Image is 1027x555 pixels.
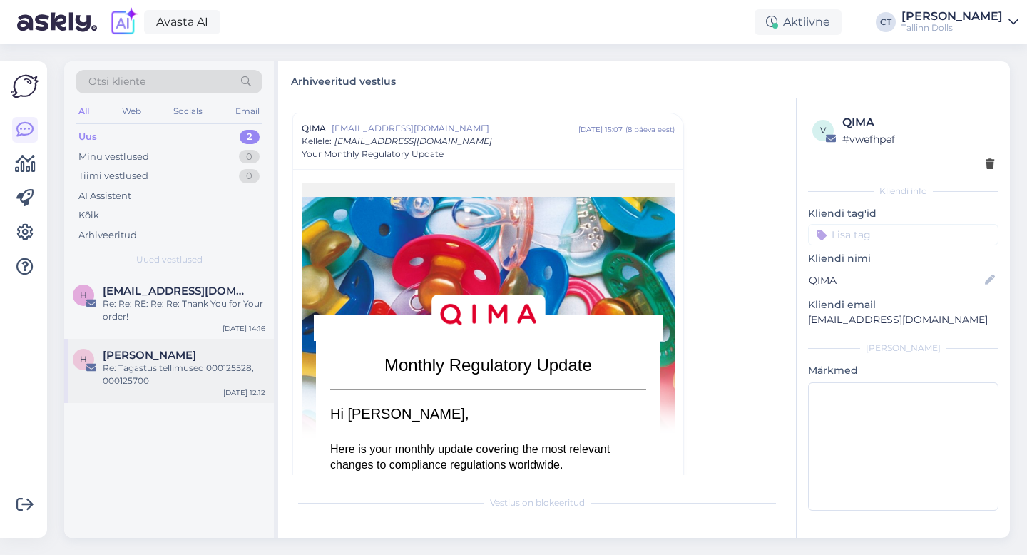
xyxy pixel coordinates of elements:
div: Monthly Regulatory Update [337,355,639,375]
div: ( 8 päeva eest ) [625,124,675,135]
span: [EMAIL_ADDRESS][DOMAIN_NAME] [334,136,492,146]
div: Kliendi info [808,185,998,198]
div: Uus [78,130,97,144]
span: Uued vestlused [136,253,203,266]
div: Here is your monthly update covering the most relevant changes to compliance regulations worldwide. [330,404,646,473]
div: [DATE] 14:16 [223,323,265,334]
div: 0 [239,169,260,183]
p: Kliendi tag'id [808,206,998,221]
img: September_Recap-Left-EN.png [302,341,316,491]
span: Vestlus on blokeeritud [490,497,585,509]
p: [EMAIL_ADDRESS][DOMAIN_NAME] [808,312,998,327]
div: QIMA [842,114,994,131]
img: September_Recap-Right-EN.png [660,341,675,491]
div: AI Assistent [78,189,131,203]
div: [PERSON_NAME] [808,342,998,355]
div: Email [233,102,262,121]
span: H [80,354,87,365]
input: Lisa nimi [809,273,982,288]
div: Socials [170,102,205,121]
span: h [80,290,87,300]
span: Your Monthly Regulatory Update [302,148,444,161]
div: [DATE] 12:12 [223,387,265,398]
div: Re: Re: RE: Re: Re: Thank You for Your order! [103,297,265,323]
input: Lisa tag [808,224,998,245]
span: QIMA [302,122,326,135]
div: All [76,102,92,121]
div: Aktiivne [755,9,842,35]
a: [PERSON_NAME]Tallinn Dolls [901,11,1018,34]
div: 0 [239,150,260,164]
div: CT [876,12,896,32]
div: Tallinn Dolls [901,22,1003,34]
span: Hi [PERSON_NAME], [330,406,469,422]
a: Avasta AI [144,10,220,34]
span: Otsi kliente [88,74,145,89]
div: Web [119,102,144,121]
img: explore-ai [108,7,138,37]
span: v [820,125,826,136]
p: Märkmed [808,363,998,378]
img: Askly Logo [11,73,39,100]
div: Tiimi vestlused [78,169,148,183]
img: September_Recap-Main-EN.png [302,197,675,341]
div: Minu vestlused [78,150,149,164]
span: heivi.kyla.001@mail.ee [103,285,251,297]
span: Hannele Pook [103,349,196,362]
div: # vwefhpef [842,131,994,147]
p: Kliendi nimi [808,251,998,266]
div: [DATE] 15:07 [578,124,623,135]
label: Arhiveeritud vestlus [291,70,396,89]
div: Kõik [78,208,99,223]
div: Re: Tagastus tellimused 000125528, 000125700 [103,362,265,387]
span: [EMAIL_ADDRESS][DOMAIN_NAME] [332,122,578,135]
div: Arhiveeritud [78,228,137,243]
span: Kellele : [302,136,332,146]
div: [PERSON_NAME] [901,11,1003,22]
p: Kliendi email [808,297,998,312]
div: 2 [240,130,260,144]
